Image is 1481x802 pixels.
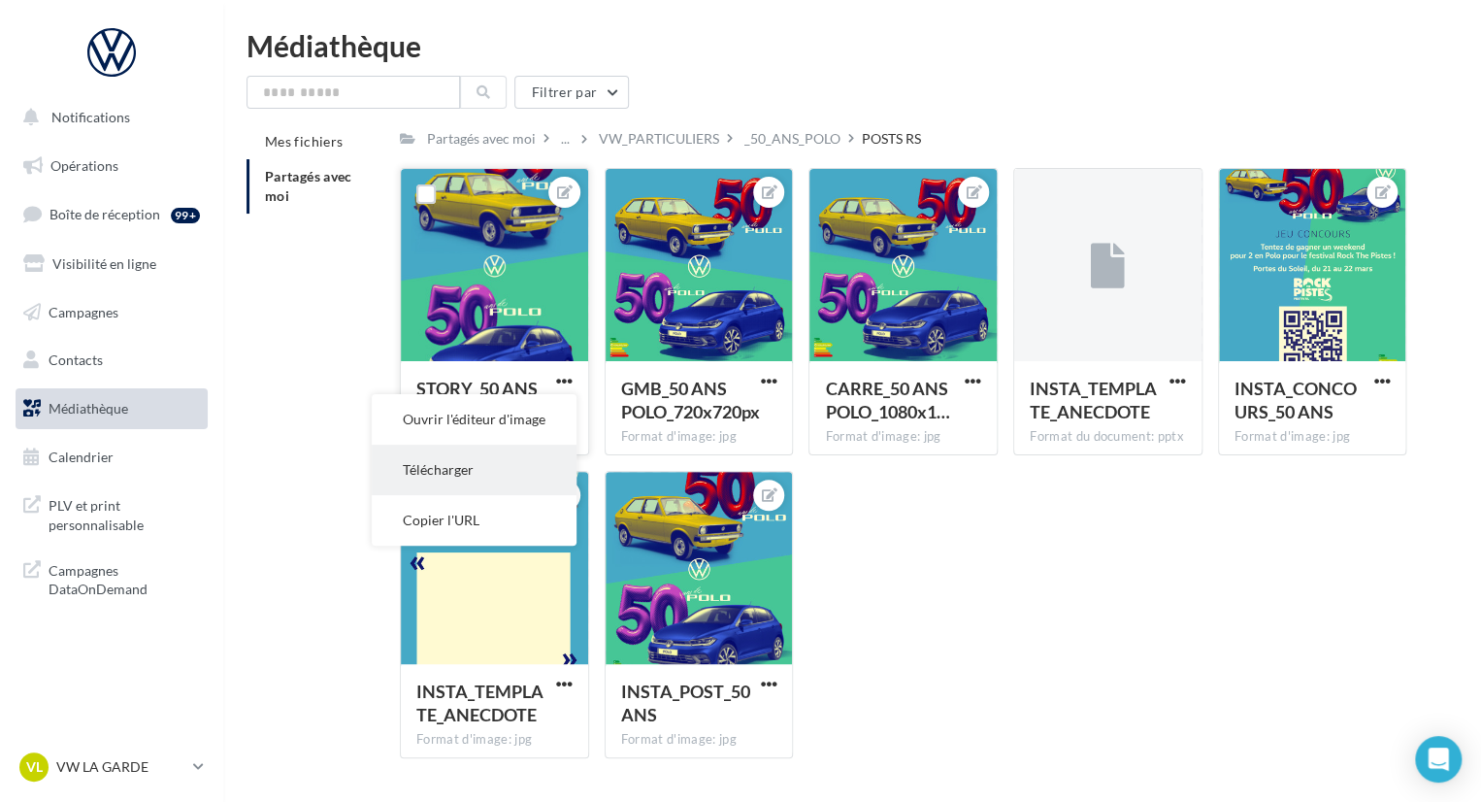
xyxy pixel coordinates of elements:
[599,129,719,149] div: VW_PARTICULIERS
[12,437,212,478] a: Calendrier
[265,133,343,150] span: Mes fichiers
[56,757,185,777] p: VW LA GARDE
[52,255,156,272] span: Visibilité en ligne
[557,125,574,152] div: ...
[16,749,208,785] a: VL VW LA GARDE
[49,557,200,599] span: Campagnes DataOnDemand
[427,129,536,149] div: Partagés avec moi
[12,292,212,333] a: Campagnes
[12,146,212,186] a: Opérations
[372,394,576,445] button: Ouvrir l'éditeur d'image
[372,495,576,546] button: Copier l'URL
[825,378,949,422] span: CARRE_50 ANS POLO_1080x1080px
[49,400,128,417] span: Médiathèque
[51,109,130,125] span: Notifications
[265,168,352,204] span: Partagés avec moi
[416,378,566,422] span: STORY_50 ANS POLO_1080x1920p
[12,97,204,138] button: Notifications
[12,485,212,542] a: PLV et print personnalisable
[621,681,750,725] span: INSTA_POST_50 ANS
[12,340,212,381] a: Contacts
[49,303,118,319] span: Campagnes
[514,76,629,109] button: Filtrer par
[1234,378,1357,422] span: INSTA_CONCOURS_50 ANS
[1030,378,1157,422] span: INSTA_TEMPLATE_ANECDOTE
[621,428,777,446] div: Format d'image: jpg
[744,129,840,149] div: _50_ANS_POLO
[372,445,576,495] button: Télécharger
[416,681,543,725] span: INSTA_TEMPLATE_ANECDOTE
[12,550,212,607] a: Campagnes DataOnDemand
[49,206,160,222] span: Boîte de réception
[825,428,981,446] div: Format d'image: jpg
[621,731,777,749] div: Format d'image: jpg
[49,351,103,368] span: Contacts
[1030,428,1186,446] div: Format du document: pptx
[26,757,43,777] span: VL
[49,492,200,534] span: PLV et print personnalisable
[247,31,1458,60] div: Médiathèque
[12,244,212,284] a: Visibilité en ligne
[50,157,118,174] span: Opérations
[171,208,200,223] div: 99+
[1234,428,1391,446] div: Format d'image: jpg
[1415,736,1462,783] div: Open Intercom Messenger
[621,378,760,422] span: GMB_50 ANS POLO_720x720px
[12,388,212,429] a: Médiathèque
[416,731,573,749] div: Format d'image: jpg
[862,129,921,149] div: POSTS RS
[49,449,114,465] span: Calendrier
[12,193,212,235] a: Boîte de réception99+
